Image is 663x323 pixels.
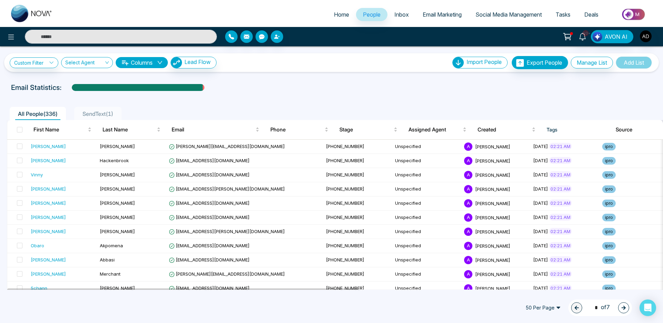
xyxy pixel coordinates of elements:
[31,270,66,277] div: [PERSON_NAME]
[31,200,66,206] div: [PERSON_NAME]
[392,168,461,182] td: Unspecified
[100,285,135,291] span: [PERSON_NAME]
[475,243,510,248] span: [PERSON_NAME]
[387,8,416,21] a: Inbox
[549,256,572,263] span: 02:21 AM
[464,199,472,207] span: A
[533,200,548,206] span: [DATE]
[533,144,548,149] span: [DATE]
[392,154,461,168] td: Unspecified
[31,157,66,164] div: [PERSON_NAME]
[100,200,135,206] span: [PERSON_NAME]
[602,157,616,165] span: ipro
[334,120,403,139] th: Stage
[464,157,472,165] span: A
[392,267,461,282] td: Unspecified
[475,172,510,177] span: [PERSON_NAME]
[549,200,572,206] span: 02:21 AM
[605,33,627,41] span: AVON AI
[478,126,530,134] span: Created
[640,30,652,42] img: User Avatar
[602,228,616,236] span: ipro
[171,57,182,68] img: Lead Flow
[602,185,616,193] span: ipro
[326,200,364,206] span: [PHONE_NUMBER]
[392,239,461,253] td: Unspecified
[533,243,548,248] span: [DATE]
[31,285,47,292] div: Schann
[464,171,472,179] span: A
[469,8,549,21] a: Social Media Management
[100,229,135,234] span: [PERSON_NAME]
[416,8,469,21] a: Email Marketing
[609,7,659,22] img: Market-place.gif
[533,172,548,177] span: [DATE]
[602,270,616,278] span: ipro
[103,126,155,134] span: Last Name
[326,144,364,149] span: [PHONE_NUMBER]
[403,120,472,139] th: Assigned Agent
[11,5,52,22] img: Nova CRM Logo
[100,271,121,277] span: Merchant
[169,257,250,262] span: [EMAIL_ADDRESS][DOMAIN_NAME]
[475,214,510,220] span: [PERSON_NAME]
[394,11,409,18] span: Inbox
[549,185,572,192] span: 02:21 AM
[169,158,250,163] span: [EMAIL_ADDRESS][DOMAIN_NAME]
[169,144,285,149] span: [PERSON_NAME][EMAIL_ADDRESS][DOMAIN_NAME]
[31,143,66,150] div: [PERSON_NAME]
[270,126,323,134] span: Phone
[583,30,589,36] span: 10+
[521,302,566,313] span: 50 Per Page
[464,185,472,193] span: A
[31,171,43,178] div: Vinny
[171,57,217,68] button: Lead Flow
[265,120,334,139] th: Phone
[549,285,572,292] span: 02:21 AM
[169,200,250,206] span: [EMAIL_ADDRESS][DOMAIN_NAME]
[549,8,577,21] a: Tasks
[549,270,572,277] span: 02:21 AM
[326,172,364,177] span: [PHONE_NUMBER]
[640,299,656,316] div: Open Intercom Messenger
[593,32,602,41] img: Lead Flow
[533,214,548,220] span: [DATE]
[464,270,472,278] span: A
[356,8,387,21] a: People
[549,171,572,178] span: 02:21 AM
[475,200,510,206] span: [PERSON_NAME]
[464,256,472,264] span: A
[475,285,510,291] span: [PERSON_NAME]
[100,158,129,163] span: Hackenbrook
[533,271,548,277] span: [DATE]
[533,229,548,234] span: [DATE]
[28,120,97,139] th: First Name
[392,196,461,211] td: Unspecified
[475,158,510,163] span: [PERSON_NAME]
[549,214,572,221] span: 02:21 AM
[157,60,163,65] span: down
[533,158,548,163] span: [DATE]
[423,11,462,18] span: Email Marketing
[527,59,562,66] span: Export People
[533,285,548,291] span: [DATE]
[602,143,616,150] span: ipro
[326,229,364,234] span: [PHONE_NUMBER]
[169,229,285,234] span: [EMAIL_ADDRESS][PERSON_NAME][DOMAIN_NAME]
[97,120,166,139] th: Last Name
[549,242,572,249] span: 02:21 AM
[168,57,217,68] a: Lead FlowLead Flow
[467,58,502,65] span: Import People
[577,8,605,21] a: Deals
[584,11,598,18] span: Deals
[31,185,66,192] div: [PERSON_NAME]
[169,271,285,277] span: [PERSON_NAME][EMAIL_ADDRESS][DOMAIN_NAME]
[169,243,250,248] span: [EMAIL_ADDRESS][DOMAIN_NAME]
[31,214,66,221] div: [PERSON_NAME]
[392,140,461,154] td: Unspecified
[409,126,461,134] span: Assigned Agent
[392,225,461,239] td: Unspecified
[392,282,461,296] td: Unspecified
[571,57,613,68] button: Manage List
[533,186,548,192] span: [DATE]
